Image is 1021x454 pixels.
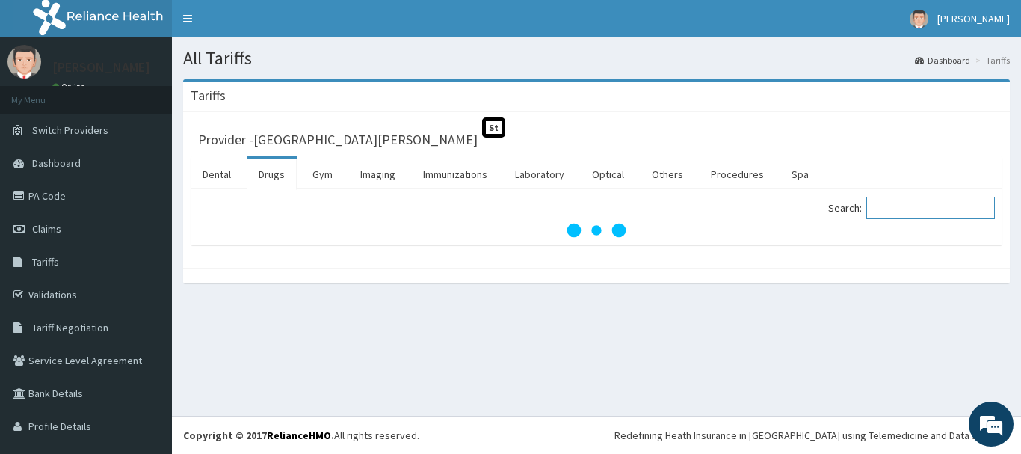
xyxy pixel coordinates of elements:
div: Chat with us now [78,84,251,103]
p: [PERSON_NAME] [52,61,150,74]
img: User Image [7,45,41,79]
footer: All rights reserved. [172,416,1021,454]
a: Immunizations [411,159,499,190]
a: Laboratory [503,159,576,190]
img: User Image [910,10,928,28]
a: Optical [580,159,636,190]
a: Others [640,159,695,190]
span: Tariffs [32,255,59,269]
h3: Tariffs [191,89,226,102]
div: Redefining Heath Insurance in [GEOGRAPHIC_DATA] using Telemedicine and Data Science! [614,428,1010,443]
span: We're online! [87,133,206,284]
h3: Provider - [GEOGRAPHIC_DATA][PERSON_NAME] [198,133,478,147]
span: Tariff Negotiation [32,321,108,334]
div: Minimize live chat window [245,7,281,43]
a: Gym [300,159,345,190]
a: Online [52,82,88,92]
a: Dashboard [915,54,970,67]
a: Procedures [699,159,776,190]
strong: Copyright © 2017 . [183,429,334,442]
h1: All Tariffs [183,49,1010,68]
li: Tariffs [972,54,1010,67]
span: Dashboard [32,156,81,170]
span: St [482,117,505,138]
span: Claims [32,222,61,236]
a: Drugs [247,159,297,190]
a: Dental [191,159,243,190]
a: Spa [780,159,821,190]
a: Imaging [348,159,407,190]
input: Search: [866,197,995,219]
span: Switch Providers [32,123,108,137]
a: RelianceHMO [267,429,331,442]
textarea: Type your message and hit 'Enter' [7,298,285,351]
img: d_794563401_company_1708531726252_794563401 [28,75,61,112]
label: Search: [828,197,995,219]
span: [PERSON_NAME] [937,12,1010,25]
svg: audio-loading [567,200,626,260]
